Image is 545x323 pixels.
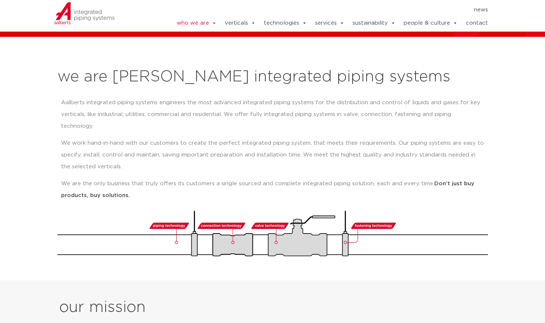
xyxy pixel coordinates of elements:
[474,4,488,16] a: news
[466,16,488,31] a: contact
[61,178,484,201] p: We are the only business that truly offers its customers a single sourced and complete integrated...
[315,16,344,31] a: services
[154,4,488,16] nav: Menu
[61,97,484,132] p: Aalberts integrated piping systems engineers the most advanced integrated piping systems for the ...
[352,16,395,31] a: sustainability
[59,299,275,316] h2: our mission
[57,68,488,86] h2: we are [PERSON_NAME] integrated piping systems
[61,137,484,173] p: We work hand-in-hand with our customers to create the perfect integrated piping system, that meet...
[176,16,216,31] a: who we are
[403,16,457,31] a: people & culture
[224,16,255,31] a: verticals
[263,16,307,31] a: technologies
